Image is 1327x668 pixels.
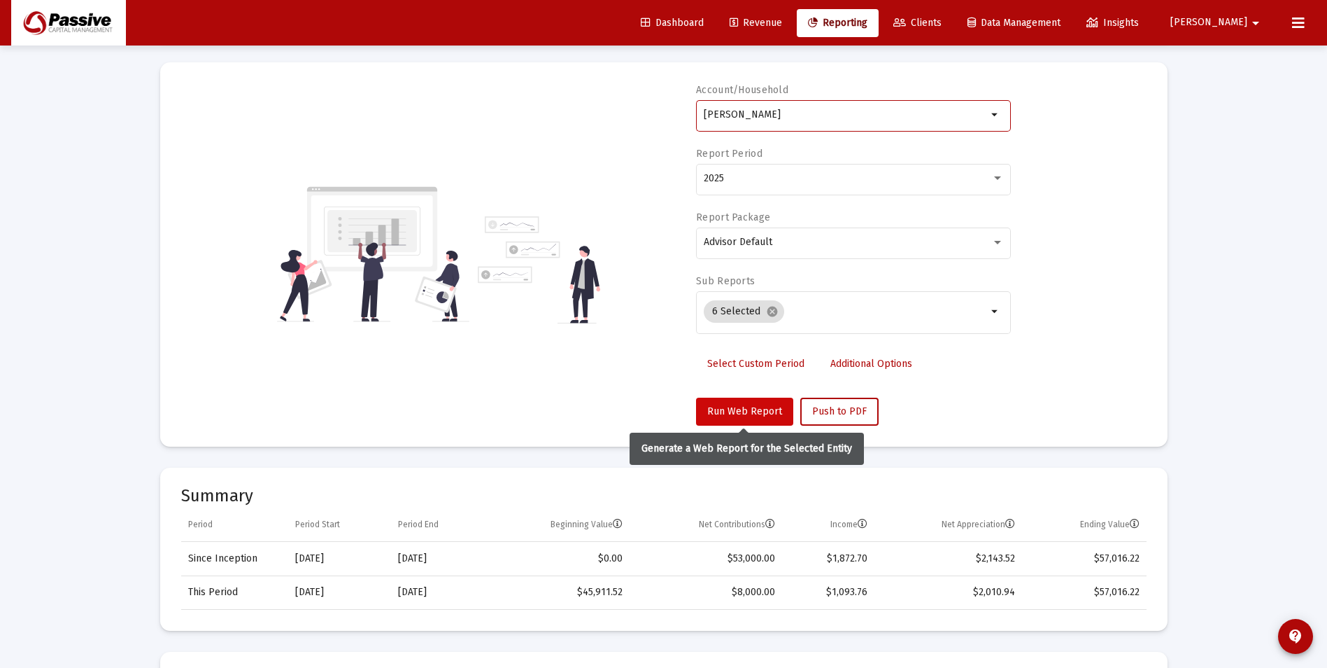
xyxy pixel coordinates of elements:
td: Column Income [782,508,874,542]
td: $1,093.76 [782,576,874,609]
td: $53,000.00 [630,542,782,576]
a: Insights [1075,9,1150,37]
div: Net Contributions [699,519,775,530]
a: Reporting [797,9,879,37]
label: Sub Reports [696,275,755,287]
td: Column Period [181,508,288,542]
div: [DATE] [398,552,481,566]
td: This Period [181,576,288,609]
a: Revenue [718,9,793,37]
span: Dashboard [641,17,704,29]
mat-icon: contact_support [1287,628,1304,645]
a: Clients [882,9,953,37]
td: Column Period Start [288,508,391,542]
div: [DATE] [295,585,384,599]
td: $57,016.22 [1022,542,1147,576]
span: Push to PDF [812,405,867,417]
div: Period Start [295,519,340,530]
label: Report Package [696,211,770,223]
label: Report Period [696,148,762,160]
div: Period [188,519,213,530]
img: reporting-alt [478,216,600,323]
td: $8,000.00 [630,576,782,609]
span: [PERSON_NAME] [1170,17,1247,29]
td: $2,143.52 [874,542,1022,576]
span: Insights [1086,17,1139,29]
div: Beginning Value [551,519,623,530]
span: Additional Options [830,358,912,370]
div: [DATE] [398,585,481,599]
input: Search or select an account or household [704,109,987,120]
mat-icon: arrow_drop_down [1247,9,1264,37]
mat-icon: cancel [766,305,779,318]
mat-card-title: Summary [181,489,1147,503]
img: Dashboard [22,9,115,37]
span: 2025 [704,172,724,184]
span: Advisor Default [704,236,772,248]
a: Dashboard [630,9,715,37]
span: Revenue [730,17,782,29]
td: $45,911.52 [488,576,630,609]
div: Income [830,519,867,530]
div: Period End [398,519,439,530]
mat-chip-list: Selection [704,298,987,326]
td: $1,872.70 [782,542,874,576]
mat-icon: arrow_drop_down [987,106,1004,123]
img: reporting [277,185,469,323]
td: Since Inception [181,542,288,576]
button: Run Web Report [696,398,793,426]
td: Column Ending Value [1022,508,1147,542]
td: Column Net Appreciation [874,508,1022,542]
button: Push to PDF [800,398,879,426]
span: Run Web Report [707,405,782,417]
td: $57,016.22 [1022,576,1147,609]
div: [DATE] [295,552,384,566]
div: Ending Value [1080,519,1140,530]
span: Select Custom Period [707,358,804,370]
mat-icon: arrow_drop_down [987,303,1004,320]
td: Column Period End [391,508,488,542]
td: Column Net Contributions [630,508,782,542]
mat-chip: 6 Selected [704,300,784,323]
span: Clients [893,17,942,29]
div: Net Appreciation [942,519,1015,530]
td: $0.00 [488,542,630,576]
div: Data grid [181,508,1147,610]
td: $2,010.94 [874,576,1022,609]
span: Data Management [967,17,1060,29]
a: Data Management [956,9,1072,37]
span: Reporting [808,17,867,29]
td: Column Beginning Value [488,508,630,542]
label: Account/Household [696,84,788,96]
button: [PERSON_NAME] [1154,8,1281,36]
